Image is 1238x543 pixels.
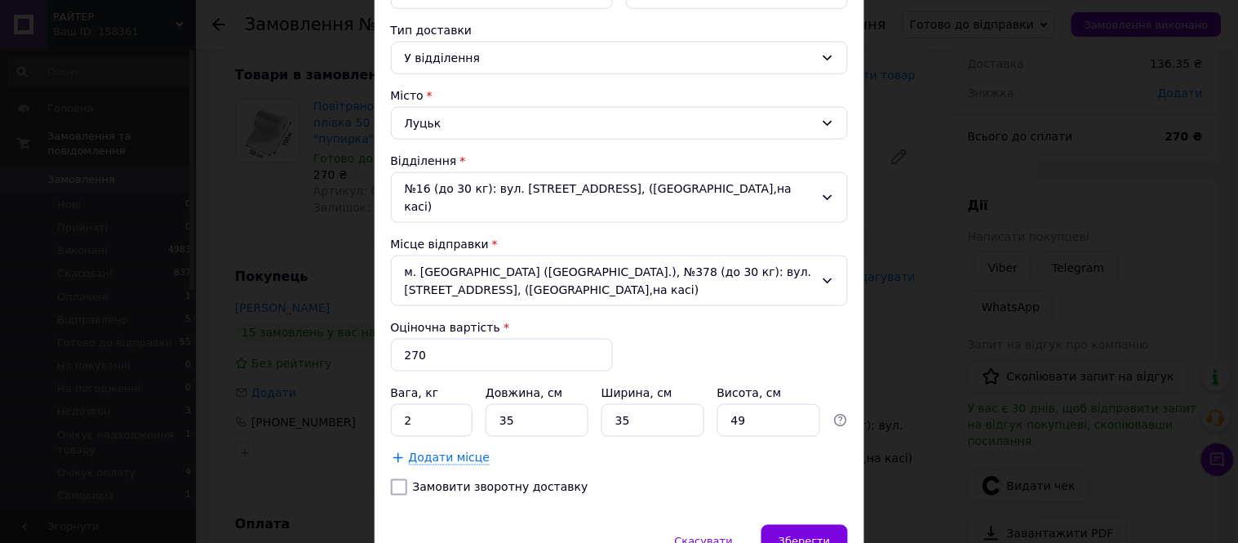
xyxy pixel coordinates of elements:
[391,321,500,334] label: Оціночна вартість
[405,49,814,67] div: У відділення
[391,256,848,306] div: м. [GEOGRAPHIC_DATA] ([GEOGRAPHIC_DATA].), №378 (до 30 кг): вул. [STREET_ADDRESS], ([GEOGRAPHIC_D...
[486,386,566,399] label: Довжина, см
[409,452,490,465] span: Додати місце
[391,153,848,169] div: Відділення
[391,236,848,252] div: Місце відправки
[391,386,442,399] label: Вага, кг
[391,22,848,38] div: Тип доставки
[391,172,848,223] div: №16 (до 30 кг): вул. [STREET_ADDRESS], ([GEOGRAPHIC_DATA],на касі)
[391,87,848,104] div: Місто
[717,386,785,399] label: Висота, см
[391,479,848,496] label: Замовити зворотну доставку
[391,107,848,140] div: Луцьк
[601,386,676,399] label: Ширина, см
